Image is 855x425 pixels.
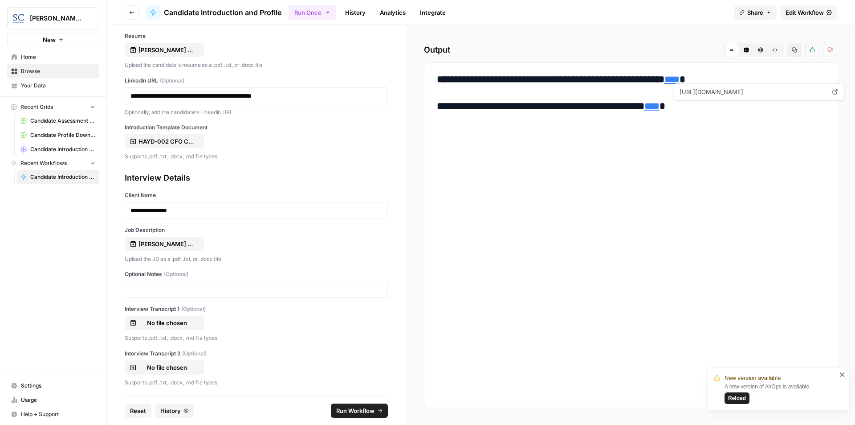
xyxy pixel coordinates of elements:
button: Recent Grids [7,100,99,114]
span: New version available [725,374,781,383]
p: Supports .pdf, .txt, .docx, .md file types [125,152,388,161]
span: Your Data [21,82,95,90]
span: Share [747,8,763,17]
span: History [160,406,181,415]
span: Recent Workflows [20,159,67,167]
button: [PERSON_NAME] CFO Recruitment Profile.pdf [125,237,204,251]
p: No file chosen [138,318,195,327]
p: Upload the candidate's resume as a .pdf, .txt, or .docx file [125,61,388,70]
button: [PERSON_NAME] Resume.pdf [125,43,204,57]
a: Home [7,50,99,64]
a: Analytics [375,5,411,20]
button: Recent Workflows [7,157,99,170]
button: History [155,404,194,418]
span: Reload [728,394,746,402]
div: A new version of AirOps is available. [725,383,837,404]
span: Candidate Introduction and Profile [30,173,95,181]
button: Workspace: Stanton Chase Nashville [7,7,99,29]
button: Run Once [289,5,336,20]
a: Browse [7,64,99,78]
span: Candidate Profile Download Sheet [30,131,95,139]
label: Optional Notes [125,270,388,278]
span: Recent Grids [20,103,53,111]
label: Job Description [125,226,388,234]
a: Candidate Introduction and Profile [146,5,281,20]
a: Candidate Assessment Download Sheet [16,114,99,128]
label: Client Name [125,191,388,199]
span: Run Workflow [336,406,375,415]
button: HAYD-002 CFO Candidate Introduction Template.docx [125,134,204,149]
span: Home [21,53,95,61]
label: LinkedIn URL [125,77,388,85]
span: (Optional) [181,305,206,313]
a: Your Data [7,78,99,93]
button: Share [734,5,777,20]
span: Reset [130,406,146,415]
span: Help + Support [21,410,95,418]
span: Browse [21,67,95,75]
img: Stanton Chase Nashville Logo [10,10,26,26]
label: Resume [125,32,388,40]
div: Interview Details [125,172,388,184]
p: No file chosen [138,363,195,372]
span: Usage [21,396,95,404]
a: Integrate [415,5,451,20]
label: Introduction Template Document [125,124,388,132]
span: [URL][DOMAIN_NAME] [678,84,827,100]
label: Interview Transcript 1 [125,305,388,313]
label: Interview Transcript 2 [125,350,388,358]
a: History [340,5,371,20]
p: [PERSON_NAME] CFO Recruitment Profile.pdf [138,239,195,248]
a: Edit Workflow [780,5,837,20]
h2: Output [424,43,837,57]
span: (Optional) [182,350,207,358]
span: (Optional) [164,270,188,278]
button: close [839,371,846,378]
a: Settings [7,379,99,393]
a: Candidate Profile Download Sheet [16,128,99,142]
p: Optionally, add the candidate's Linkedin URL [125,108,388,117]
p: [PERSON_NAME] Resume.pdf [138,45,195,54]
span: Candidate Introduction and Profile [164,7,281,18]
button: Help + Support [7,407,99,421]
span: New [43,35,56,44]
a: Candidate Introduction and Profile [16,170,99,184]
p: HAYD-002 CFO Candidate Introduction Template.docx [138,137,195,146]
span: Edit Workflow [786,8,824,17]
a: Usage [7,393,99,407]
span: (Optional) [160,77,184,85]
button: No file chosen [125,360,204,375]
button: Reload [725,392,749,404]
span: Settings [21,382,95,390]
a: Candidate Introduction Download Sheet [16,142,99,157]
button: Reset [125,404,151,418]
p: Upload the JD as a .pdf, .txt, or .docx file [125,255,388,264]
button: Run Workflow [331,404,388,418]
p: Supports .pdf, .txt, .docx, .md file types [125,378,388,387]
button: No file chosen [125,316,204,330]
button: New [7,33,99,46]
span: Candidate Assessment Download Sheet [30,117,95,125]
span: [PERSON_NAME] [GEOGRAPHIC_DATA] [30,14,84,23]
span: Candidate Introduction Download Sheet [30,145,95,153]
p: Supports .pdf, .txt, .docx, .md file types [125,334,388,342]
